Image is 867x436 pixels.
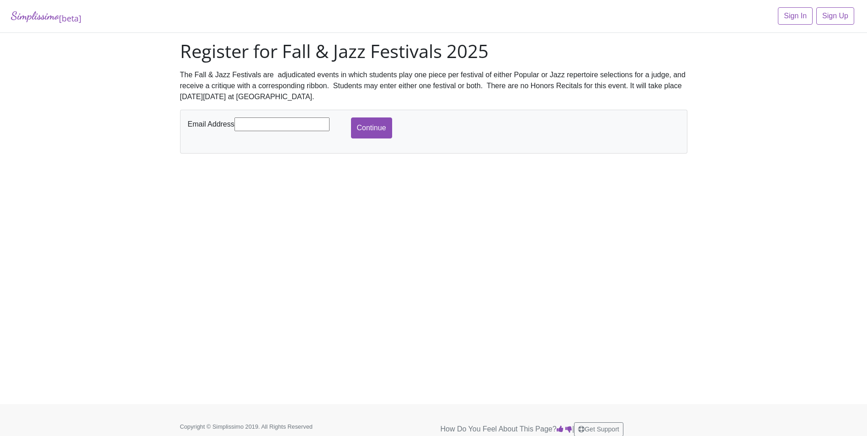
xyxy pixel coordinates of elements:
a: Sign In [778,7,813,25]
p: Copyright © Simplissimo 2019. All Rights Reserved [180,422,340,431]
h1: Register for Fall & Jazz Festivals 2025 [180,40,687,62]
a: Sign Up [816,7,854,25]
div: Email Address [186,117,351,131]
sub: [beta] [59,13,81,24]
input: Continue [351,117,392,138]
a: Simplissimo[beta] [11,7,81,25]
div: The Fall & Jazz Festivals are adjudicated events in which students play one piece per festival of... [180,69,687,102]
